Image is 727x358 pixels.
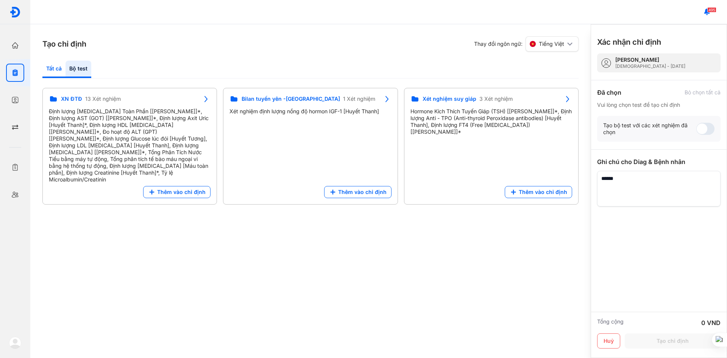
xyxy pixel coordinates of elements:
span: 3 Xét nghiệm [479,95,513,102]
span: 13 Xét nghiệm [85,95,121,102]
button: Thêm vào chỉ định [505,186,572,198]
span: Thêm vào chỉ định [338,189,387,195]
h3: Xác nhận chỉ định [597,37,661,47]
div: Bỏ chọn tất cả [685,89,721,96]
button: Thêm vào chỉ định [143,186,211,198]
span: Thêm vào chỉ định [519,189,567,195]
span: Xét nghiệm suy giáp [423,95,476,102]
h3: Tạo chỉ định [42,39,86,49]
div: Bộ test [66,61,91,78]
span: Bilan tuyến yên -[GEOGRAPHIC_DATA] [242,95,340,102]
span: XN ĐTĐ [61,95,82,102]
button: Huỷ [597,333,620,349]
div: Tất cả [42,61,66,78]
div: Ghi chú cho Diag & Bệnh nhân [597,157,721,166]
span: Tiếng Việt [539,41,564,47]
div: [DEMOGRAPHIC_DATA] - [DATE] [615,63,685,69]
div: [PERSON_NAME] [615,56,685,63]
div: Xét nghiệm định lượng nồng độ hormon IGF-1 [Huyết Thanh] [229,108,391,115]
img: logo [9,337,21,349]
div: Tổng cộng [597,318,624,327]
div: Định lượng [MEDICAL_DATA] Toàn Phần [[PERSON_NAME]]*, Định lượng AST (GOT) [[PERSON_NAME]]*, Định... [49,108,211,183]
img: logo [9,6,21,18]
div: Tạo bộ test với các xét nghiệm đã chọn [603,122,696,136]
button: Thêm vào chỉ định [324,186,392,198]
span: 495 [707,7,716,13]
div: Thay đổi ngôn ngữ: [474,36,579,52]
span: Thêm vào chỉ định [157,189,206,195]
button: Tạo chỉ định [625,333,721,349]
div: Đã chọn [597,88,621,97]
div: 0 VND [701,318,721,327]
div: Hormone Kích Thích Tuyến Giáp (TSH) [[PERSON_NAME]]*, Định lượng Anti - TPO (Anti-thyroid Peroxid... [410,108,572,135]
div: Vui lòng chọn test để tạo chỉ định [597,102,721,108]
span: 1 Xét nghiệm [343,95,375,102]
